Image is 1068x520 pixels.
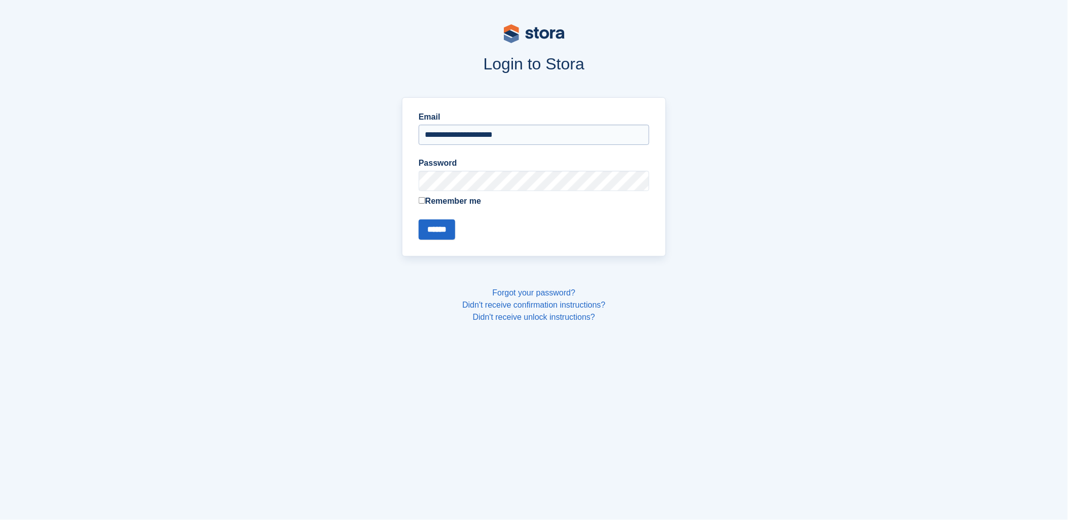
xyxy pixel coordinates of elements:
a: Forgot your password? [493,288,576,297]
input: Remember me [419,197,425,204]
label: Email [419,111,649,123]
label: Remember me [419,195,649,207]
label: Password [419,157,649,169]
h1: Login to Stora [209,55,860,73]
a: Didn't receive confirmation instructions? [462,301,605,309]
a: Didn't receive unlock instructions? [473,313,595,321]
img: stora-logo-53a41332b3708ae10de48c4981b4e9114cc0af31d8433b30ea865607fb682f29.svg [504,24,565,43]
